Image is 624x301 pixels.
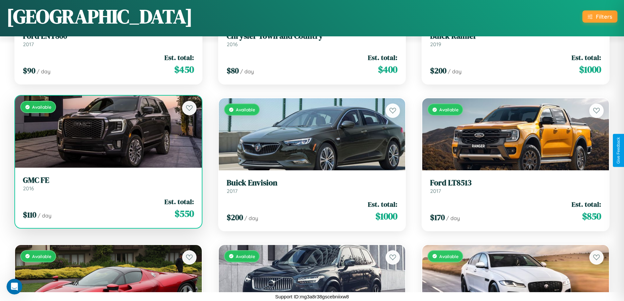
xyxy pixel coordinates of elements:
span: $ 1000 [579,63,601,76]
span: 2019 [430,41,441,47]
span: Est. total: [368,199,397,209]
a: Chrysler Town and Country2016 [227,31,398,47]
span: Available [439,107,459,112]
h1: [GEOGRAPHIC_DATA] [7,3,193,30]
iframe: Intercom live chat [7,279,22,294]
a: Ford LNT8002017 [23,31,194,47]
span: Est. total: [572,53,601,62]
span: / day [38,212,51,219]
span: / day [448,68,462,75]
span: Available [32,104,51,110]
span: Est. total: [572,199,601,209]
a: Buick Rainier2019 [430,31,601,47]
h3: Buick Rainier [430,31,601,41]
span: 2017 [227,188,237,194]
span: $ 200 [430,65,446,76]
span: Est. total: [368,53,397,62]
span: $ 550 [175,207,194,220]
span: / day [240,68,254,75]
span: $ 80 [227,65,239,76]
a: GMC FE2016 [23,176,194,192]
span: 2016 [23,185,34,192]
span: Est. total: [164,53,194,62]
span: $ 170 [430,212,445,223]
span: / day [244,215,258,221]
span: $ 400 [378,63,397,76]
span: Available [236,254,255,259]
h3: Buick Envision [227,178,398,188]
div: Give Feedback [616,137,621,164]
div: Filters [596,13,612,20]
span: $ 200 [227,212,243,223]
span: $ 1000 [375,210,397,223]
h3: Ford LNT800 [23,31,194,41]
p: Support ID: mg3a8r38gscebniixw8 [275,292,349,301]
h3: Ford LT8513 [430,178,601,188]
button: Filters [582,10,617,23]
h3: GMC FE [23,176,194,185]
span: 2017 [430,188,441,194]
span: 2017 [23,41,34,47]
span: 2016 [227,41,238,47]
span: $ 850 [582,210,601,223]
h3: Chrysler Town and Country [227,31,398,41]
span: Est. total: [164,197,194,206]
a: Ford LT85132017 [430,178,601,194]
span: / day [446,215,460,221]
span: $ 110 [23,209,36,220]
span: / day [37,68,50,75]
span: $ 90 [23,65,35,76]
span: Available [32,254,51,259]
span: Available [439,254,459,259]
span: Available [236,107,255,112]
a: Buick Envision2017 [227,178,398,194]
span: $ 450 [174,63,194,76]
